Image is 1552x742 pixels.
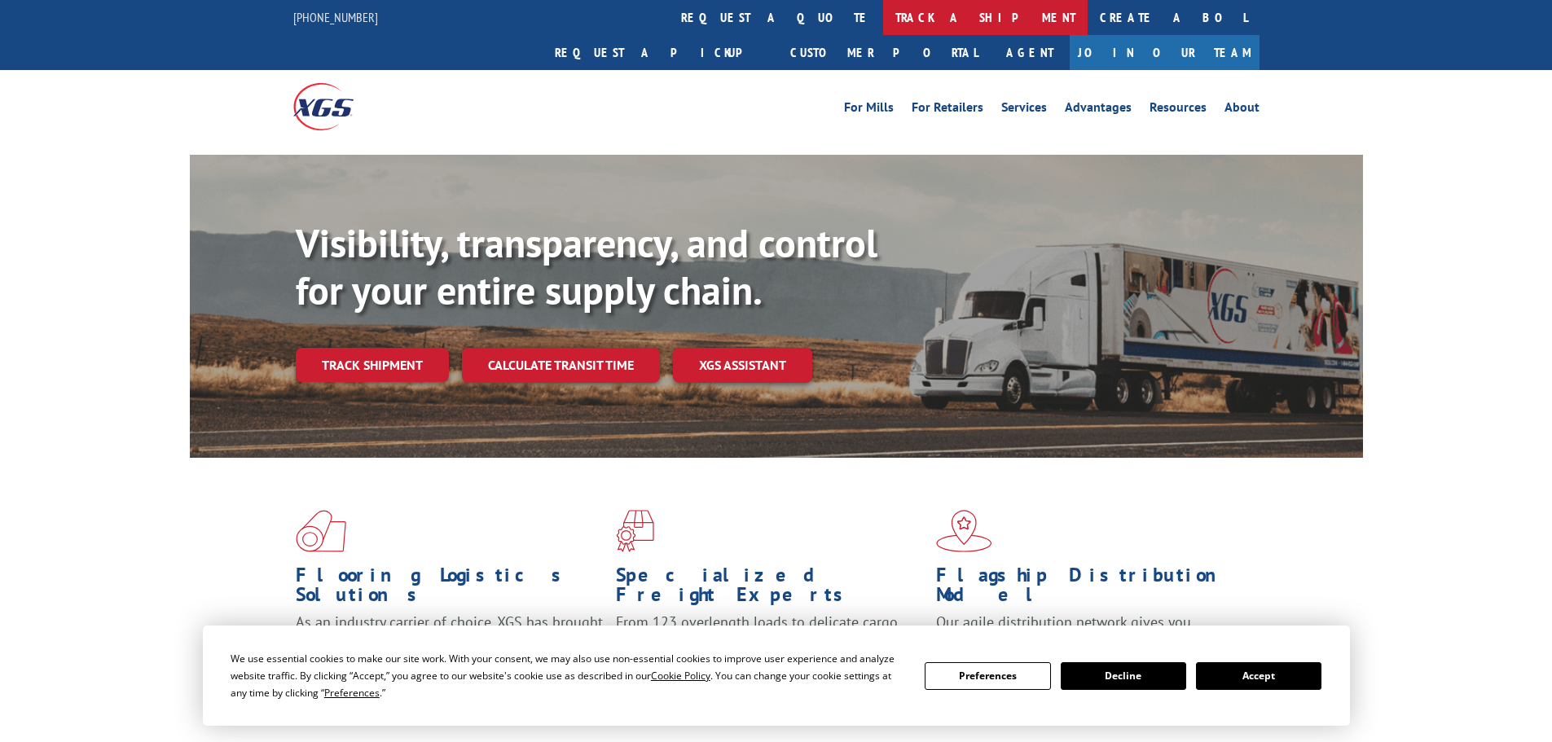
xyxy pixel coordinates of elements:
button: Accept [1196,662,1321,690]
a: Advantages [1065,101,1132,119]
a: For Mills [844,101,894,119]
span: As an industry carrier of choice, XGS has brought innovation and dedication to flooring logistics... [296,612,603,670]
a: Customer Portal [778,35,990,70]
a: Track shipment [296,348,449,382]
a: Resources [1150,101,1207,119]
a: About [1224,101,1260,119]
span: Cookie Policy [651,669,710,683]
img: xgs-icon-focused-on-flooring-red [616,510,654,552]
a: XGS ASSISTANT [673,348,812,383]
span: Our agile distribution network gives you nationwide inventory management on demand. [936,612,1236,651]
h1: Flooring Logistics Solutions [296,565,604,612]
a: Join Our Team [1070,35,1260,70]
a: [PHONE_NUMBER] [293,9,378,25]
h1: Flagship Distribution Model [936,565,1244,612]
button: Preferences [925,662,1050,690]
button: Decline [1061,662,1186,690]
div: Cookie Consent Prompt [203,626,1350,726]
a: Agent [990,35,1070,70]
img: xgs-icon-flagship-distribution-model-red [936,510,992,552]
h1: Specialized Freight Experts [616,565,924,612]
a: Calculate transit time [462,348,660,383]
div: We use essential cookies to make our site work. With your consent, we may also use non-essential ... [231,650,905,701]
b: Visibility, transparency, and control for your entire supply chain. [296,217,877,315]
p: From 123 overlength loads to delicate cargo, our experienced staff knows the best way to move you... [616,612,924,685]
a: Request a pickup [543,35,778,70]
a: For Retailers [912,101,983,119]
span: Preferences [324,686,380,700]
a: Services [1001,101,1047,119]
img: xgs-icon-total-supply-chain-intelligence-red [296,510,346,552]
